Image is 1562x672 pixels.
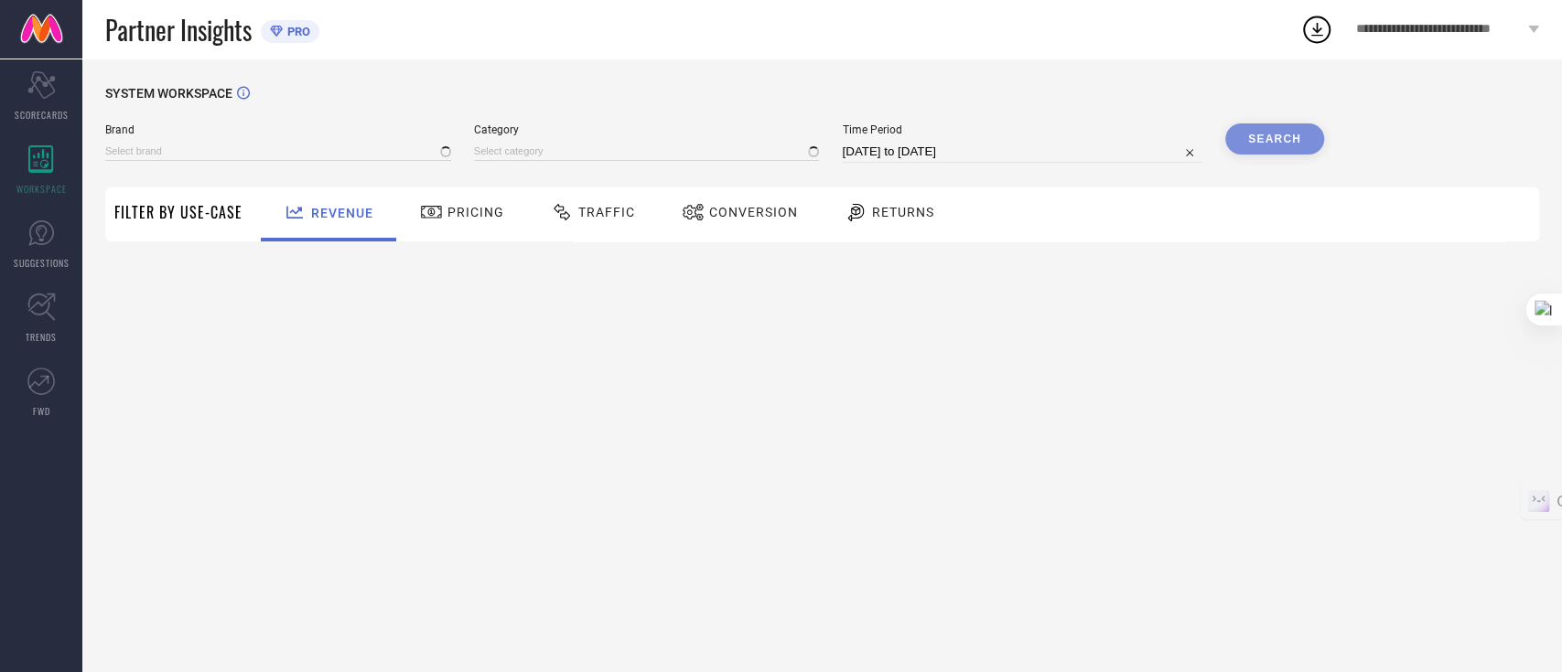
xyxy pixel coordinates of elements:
[283,25,310,38] span: PRO
[578,205,635,219] span: Traffic
[105,142,451,161] input: Select brand
[447,205,504,219] span: Pricing
[1300,13,1333,46] div: Open download list
[311,206,373,220] span: Revenue
[474,142,820,161] input: Select category
[16,182,67,196] span: WORKSPACE
[474,123,820,136] span: Category
[105,11,252,48] span: Partner Insights
[14,256,70,270] span: SUGGESTIONS
[15,108,69,122] span: SCORECARDS
[842,141,1202,163] input: Select time period
[105,123,451,136] span: Brand
[26,330,57,344] span: TRENDS
[114,201,242,223] span: Filter By Use-Case
[33,404,50,418] span: FWD
[709,205,798,219] span: Conversion
[842,123,1202,136] span: Time Period
[105,86,232,101] span: SYSTEM WORKSPACE
[872,205,934,219] span: Returns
